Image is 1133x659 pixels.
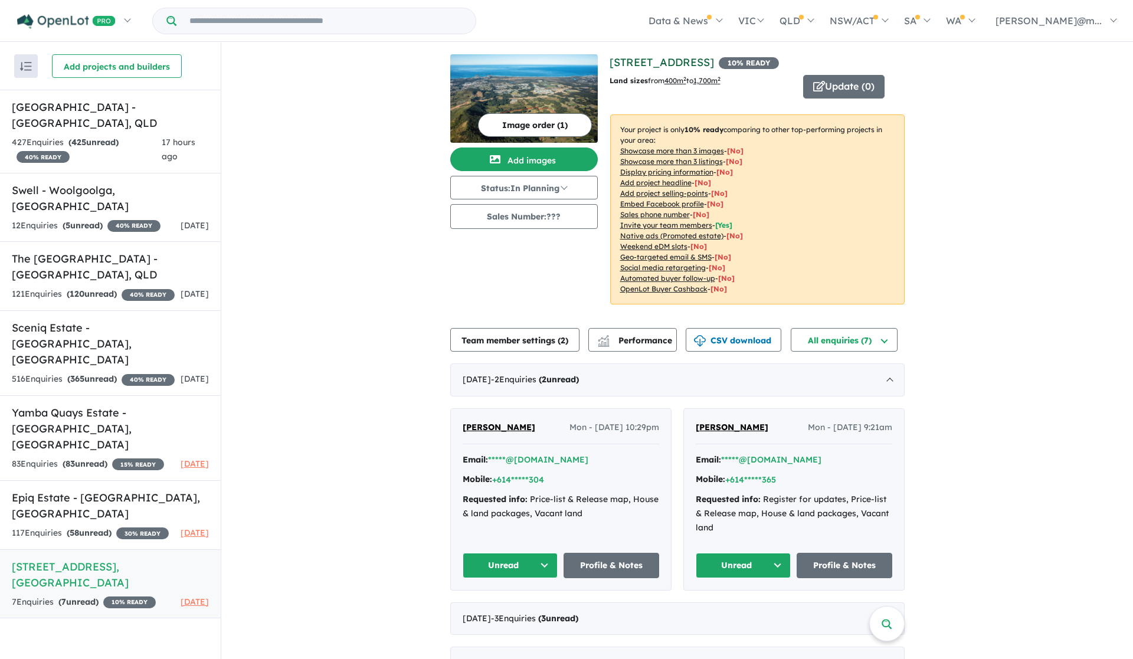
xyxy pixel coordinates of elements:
strong: ( unread) [67,373,117,384]
span: [DATE] [181,373,209,384]
img: line-chart.svg [598,335,608,342]
h5: [STREET_ADDRESS] , [GEOGRAPHIC_DATA] [12,559,209,591]
a: [STREET_ADDRESS] [610,55,714,69]
strong: ( unread) [538,613,578,624]
span: to [686,76,721,85]
span: [PERSON_NAME] [696,422,768,432]
span: [ No ] [726,157,742,166]
span: 10 % READY [103,596,156,608]
u: Weekend eDM slots [620,242,687,251]
b: 10 % ready [685,125,723,134]
u: Automated buyer follow-up [620,274,715,283]
button: Team member settings (2) [450,328,579,352]
button: Sales Number:??? [450,204,598,229]
button: Status:In Planning [450,176,598,199]
span: - 3 Enquir ies [491,613,578,624]
p: from [610,75,794,87]
div: [DATE] [450,602,905,635]
span: 120 [70,288,84,299]
span: Mon - [DATE] 9:21am [808,421,892,435]
span: - 2 Enquir ies [491,374,579,385]
u: Sales phone number [620,210,690,219]
span: [No] [690,242,707,251]
h5: Epiq Estate - [GEOGRAPHIC_DATA] , [GEOGRAPHIC_DATA] [12,490,209,522]
span: [DATE] [181,220,209,231]
h5: The [GEOGRAPHIC_DATA] - [GEOGRAPHIC_DATA] , QLD [12,251,209,283]
sup: 2 [718,76,721,82]
h5: [GEOGRAPHIC_DATA] - [GEOGRAPHIC_DATA] , QLD [12,99,209,131]
u: Invite your team members [620,221,712,229]
button: Add images [450,147,598,171]
button: Update (0) [803,75,885,99]
div: [DATE] [450,363,905,396]
span: [ No ] [716,168,733,176]
span: 425 [71,137,86,147]
p: Your project is only comparing to other top-performing projects in your area: - - - - - - - - - -... [610,114,905,304]
a: [PERSON_NAME] [463,421,535,435]
span: 2 [542,374,546,385]
img: bar-chart.svg [598,339,610,346]
button: Add projects and builders [52,54,182,78]
button: CSV download [686,328,781,352]
span: 7 [61,596,66,607]
span: 365 [70,373,84,384]
span: [ No ] [727,146,744,155]
strong: ( unread) [58,596,99,607]
div: Price-list & Release map, House & land packages, Vacant land [463,493,659,521]
button: Performance [588,328,677,352]
span: [PERSON_NAME]@m... [996,15,1102,27]
div: 516 Enquir ies [12,372,175,386]
button: Image order (1) [478,113,592,137]
span: [No] [718,274,735,283]
strong: Requested info: [696,494,761,504]
strong: ( unread) [67,527,112,538]
strong: ( unread) [539,374,579,385]
b: Land sizes [610,76,648,85]
div: 7 Enquir ies [12,595,156,609]
div: Register for updates, Price-list & Release map, House & land packages, Vacant land [696,493,892,535]
u: OpenLot Buyer Cashback [620,284,708,293]
u: Geo-targeted email & SMS [620,253,712,261]
span: [DATE] [181,288,209,299]
u: Social media retargeting [620,263,706,272]
span: 58 [70,527,79,538]
span: [ No ] [693,210,709,219]
span: 5 [66,220,70,231]
span: [DATE] [181,458,209,469]
span: [DATE] [181,596,209,607]
strong: Mobile: [696,474,725,484]
span: 17 hours ago [162,137,195,162]
sup: 2 [683,76,686,82]
div: 117 Enquir ies [12,526,169,540]
span: [No] [710,284,727,293]
u: Add project headline [620,178,692,187]
a: Profile & Notes [797,553,892,578]
u: Embed Facebook profile [620,199,704,208]
div: 427 Enquir ies [12,136,162,164]
span: Mon - [DATE] 10:29pm [569,421,659,435]
strong: ( unread) [63,220,103,231]
img: download icon [694,335,706,347]
span: 10 % READY [719,57,779,69]
h5: Swell - Woolgoolga , [GEOGRAPHIC_DATA] [12,182,209,214]
strong: ( unread) [63,458,107,469]
u: Add project selling-points [620,189,708,198]
span: 15 % READY [112,458,164,470]
div: 12 Enquir ies [12,219,161,233]
h5: Yamba Quays Estate - [GEOGRAPHIC_DATA] , [GEOGRAPHIC_DATA] [12,405,209,453]
span: [ No ] [707,199,723,208]
span: [No] [726,231,743,240]
button: All enquiries (7) [791,328,898,352]
input: Try estate name, suburb, builder or developer [179,8,473,34]
span: [ No ] [695,178,711,187]
u: Showcase more than 3 listings [620,157,723,166]
strong: Mobile: [463,474,492,484]
img: Openlot PRO Logo White [17,14,116,29]
span: [PERSON_NAME] [463,422,535,432]
span: 40 % READY [122,289,175,301]
a: Profile & Notes [564,553,659,578]
span: 3 [541,613,546,624]
u: 400 m [664,76,686,85]
h5: Sceniq Estate - [GEOGRAPHIC_DATA] , [GEOGRAPHIC_DATA] [12,320,209,368]
strong: Requested info: [463,494,528,504]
